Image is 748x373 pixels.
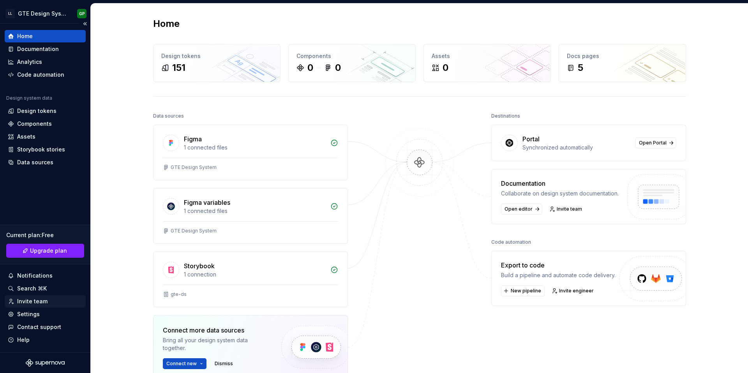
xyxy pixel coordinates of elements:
a: Settings [5,308,86,320]
div: Destinations [491,111,520,121]
div: 5 [578,62,583,74]
a: Documentation [5,43,86,55]
span: Connect new [166,361,197,367]
div: GTE Design System [171,228,217,234]
div: GP [79,11,85,17]
span: Invite team [557,206,582,212]
div: Home [17,32,33,40]
span: New pipeline [511,288,541,294]
button: Connect new [163,358,206,369]
div: Build a pipeline and automate code delivery. [501,271,616,279]
a: Figma variables1 connected filesGTE Design System [153,188,348,244]
div: Synchronized automatically [522,144,631,151]
div: Current plan : Free [6,231,84,239]
div: Search ⌘K [17,285,47,292]
div: Collaborate on design system documentation. [501,190,619,197]
div: 1 connected files [184,207,326,215]
div: 0 [443,62,448,74]
a: Assets [5,130,86,143]
a: Data sources [5,156,86,169]
a: Code automation [5,69,86,81]
div: Assets [432,52,543,60]
div: Portal [522,134,540,144]
div: Analytics [17,58,42,66]
div: Storybook stories [17,146,65,153]
div: gte-ds [171,291,187,297]
a: Design tokens151 [153,44,280,82]
div: 0 [335,62,341,74]
a: Figma1 connected filesGTE Design System [153,125,348,180]
div: Code automation [17,71,64,79]
div: Code automation [491,237,531,248]
a: Upgrade plan [6,244,84,258]
a: Invite team [5,295,86,308]
div: Settings [17,310,40,318]
a: Home [5,30,86,42]
div: GTE Design System [18,10,68,18]
button: New pipeline [501,285,545,296]
div: 0 [307,62,313,74]
div: Components [296,52,408,60]
div: Figma [184,134,202,144]
div: Data sources [153,111,184,121]
a: Assets0 [423,44,551,82]
div: 1 connected files [184,144,326,151]
div: Help [17,336,30,344]
button: Notifications [5,269,86,282]
h2: Home [153,18,180,30]
a: Invite engineer [549,285,597,296]
a: Analytics [5,56,86,68]
a: Design tokens [5,105,86,117]
div: LL [5,9,15,18]
div: Invite team [17,297,48,305]
button: Collapse sidebar [79,18,90,29]
a: Open Portal [635,137,676,148]
button: Dismiss [211,358,236,369]
a: Open editor [501,204,542,215]
button: Search ⌘K [5,282,86,295]
button: Contact support [5,321,86,333]
a: Components00 [288,44,416,82]
div: 1 connection [184,271,326,278]
button: LLGTE Design SystemGP [2,5,89,22]
div: Documentation [17,45,59,53]
div: Data sources [17,158,53,166]
div: Assets [17,133,35,141]
div: Export to code [501,260,616,270]
button: Help [5,334,86,346]
div: Storybook [184,261,215,271]
a: Storybook1 connectiongte-ds [153,252,348,307]
div: 151 [172,62,185,74]
span: Open editor [505,206,533,212]
span: Upgrade plan [30,247,67,255]
div: Contact support [17,323,61,331]
div: Notifications [17,272,53,280]
div: Design tokens [17,107,56,115]
span: Dismiss [215,361,233,367]
a: Components [5,118,86,130]
div: Design system data [6,95,52,101]
a: Docs pages5 [559,44,686,82]
div: Documentation [501,179,619,188]
div: Design tokens [161,52,272,60]
div: Figma variables [184,198,230,207]
div: Components [17,120,52,128]
div: Docs pages [567,52,678,60]
span: Open Portal [639,140,667,146]
a: Invite team [547,204,586,215]
div: Bring all your design system data together. [163,336,268,352]
svg: Supernova Logo [26,359,65,367]
div: GTE Design System [171,164,217,171]
div: Connect more data sources [163,325,268,335]
a: Storybook stories [5,143,86,156]
span: Invite engineer [559,288,594,294]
